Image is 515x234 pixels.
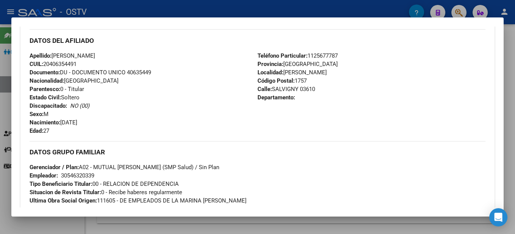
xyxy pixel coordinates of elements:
span: [PERSON_NAME] [30,52,95,59]
span: [PERSON_NAME] [257,69,327,76]
strong: Código Postal: [257,77,295,84]
span: 0 - Titular [30,86,84,93]
span: 20406354491 [30,61,76,68]
strong: Nacimiento: [30,119,60,126]
span: 1757 [257,77,307,84]
h3: DATOS DEL AFILIADO [30,36,485,45]
strong: Departamento: [257,94,295,101]
span: M [30,111,48,118]
span: [GEOGRAPHIC_DATA] [30,77,119,84]
strong: Sexo: [30,111,44,118]
strong: Estado Civil: [30,94,61,101]
strong: Discapacitado: [30,102,67,109]
strong: Nacionalidad: [30,77,64,84]
span: A02 - MUTUAL [PERSON_NAME] (SMP Salud) / Sin Plan [30,164,219,171]
div: Open Intercom Messenger [489,208,507,226]
span: SALVIGNY 03610 [257,86,315,93]
i: NO (00) [70,102,89,109]
span: 111605 - DE EMPLEADOS DE LA MARINA [PERSON_NAME] [30,197,247,204]
span: 00 - RELACION DE DEPENDENCIA [30,181,179,187]
span: DU - DOCUMENTO UNICO 40635449 [30,69,151,76]
strong: Empleador: [30,172,58,179]
strong: Calle: [257,86,272,93]
strong: Localidad: [257,69,283,76]
strong: Situacion de Revista Titular: [30,189,101,196]
strong: Parentesco: [30,86,60,93]
strong: Gerenciador / Plan: [30,164,79,171]
span: Soltero [30,94,80,101]
strong: Tipo Beneficiario Titular: [30,181,92,187]
span: [DATE] [30,119,77,126]
strong: Ultima Obra Social Origen: [30,197,97,204]
span: [GEOGRAPHIC_DATA] [257,61,338,68]
strong: Teléfono Particular: [257,52,307,59]
h3: DATOS GRUPO FAMILIAR [30,148,485,156]
strong: Apellido: [30,52,51,59]
span: 27 [30,127,49,134]
div: 30546320339 [61,171,94,180]
strong: Provincia: [257,61,283,68]
span: 0 - Recibe haberes regularmente [30,189,182,196]
strong: CUIL: [30,61,43,68]
strong: Edad: [30,127,43,134]
span: 1125677787 [257,52,338,59]
strong: Documento: [30,69,60,76]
